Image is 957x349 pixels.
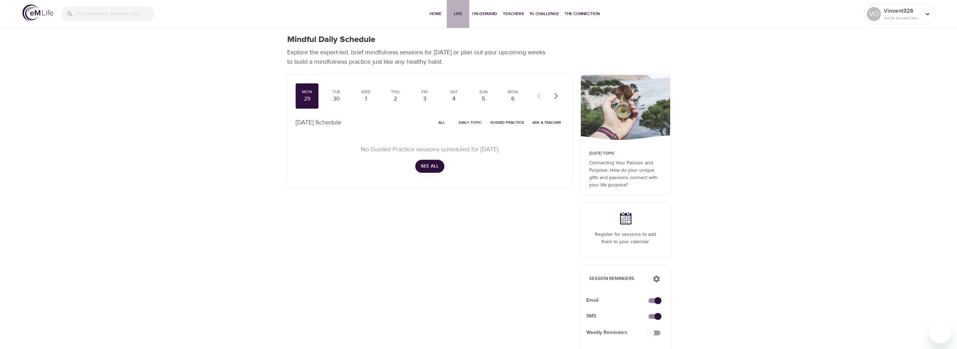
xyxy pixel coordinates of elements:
div: Fri [416,89,433,95]
span: Daily Topic [459,119,482,126]
span: All [433,119,450,126]
div: 2 [386,95,404,103]
p: Vincent326 [884,7,921,15]
h1: Mindful Daily Schedule [287,35,375,45]
div: Sat [445,89,463,95]
button: Ask a Teacher [530,117,564,128]
span: On-Demand [472,10,497,18]
div: 4 [445,95,463,103]
button: Daily Topic [456,117,485,128]
p: 14434 Mindful Minutes [884,15,921,21]
div: Mon [504,89,522,95]
img: logo [22,5,53,21]
div: VO [867,7,881,21]
div: 6 [504,95,522,103]
p: [DATE] Schedule [296,118,341,127]
span: 1% Challenge [530,10,559,18]
span: Email [586,297,653,304]
div: Wed [357,89,375,95]
span: Live [450,10,466,18]
div: 1 [357,95,375,103]
span: See All [421,162,439,171]
span: Home [427,10,444,18]
button: Guided Practice [487,117,527,128]
div: 30 [328,95,345,103]
span: Ask a Teacher [532,119,561,126]
input: Find programs, teachers, etc... [76,6,154,21]
div: 29 [298,95,316,103]
div: Thu [386,89,404,95]
div: Tue [328,89,345,95]
p: No Guided Practice sessions scheduled for [DATE] [304,145,555,154]
div: Mon [298,89,316,95]
p: Session Reminders [589,275,646,282]
span: The Connection [565,10,600,18]
button: See All [415,160,444,173]
span: Guided Practice [490,119,524,126]
div: 5 [475,95,492,103]
p: [DATE] Topic [589,150,662,157]
div: Sun [475,89,492,95]
span: Teachers [503,10,524,18]
span: Weekly Reminders [586,329,653,336]
button: All [431,117,453,128]
p: Explore the expert-led, brief mindfulness sessions for [DATE] or plan out your upcoming weeks to ... [287,48,550,67]
iframe: Button to launch messaging window [929,321,951,343]
div: 3 [416,95,433,103]
p: Connecting Your Passion and Purpose: How do your unique gifts and passions connect with your life... [589,159,662,189]
span: SMS [586,313,653,320]
p: Register for sessions to add them to your calendar [589,231,662,246]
